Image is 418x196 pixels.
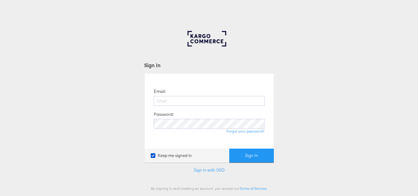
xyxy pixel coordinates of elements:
label: Keep me signed in [151,153,192,159]
a: Forgot your password? [226,129,265,133]
label: Email: [154,89,166,94]
a: Sign in with SSO [194,167,225,173]
div: Sign In [144,62,274,69]
div: By signing in and creating an account, you accept our . [144,186,274,191]
input: Email [154,96,265,106]
label: Password: [154,111,174,117]
button: Sign In [229,149,274,163]
a: Terms of Service [239,186,267,191]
